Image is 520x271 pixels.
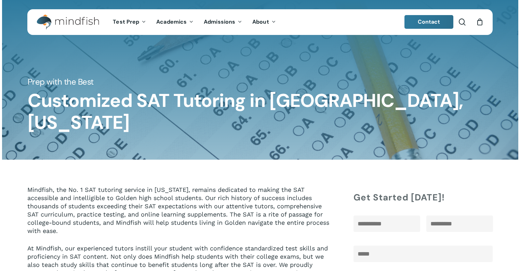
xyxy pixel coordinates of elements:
[108,19,151,25] a: Test Prep
[476,18,483,26] a: Cart
[113,18,139,25] span: Test Prep
[27,9,493,35] header: Main Menu
[252,18,269,25] span: About
[151,19,199,25] a: Academics
[204,18,235,25] span: Admissions
[108,9,281,35] nav: Main Menu
[28,76,493,87] h5: Prep with the Best
[404,15,454,29] a: Contact
[199,19,247,25] a: Admissions
[28,90,493,134] h1: Customized SAT Tutoring in [GEOGRAPHIC_DATA], [US_STATE]
[247,19,281,25] a: About
[156,18,187,25] span: Academics
[27,186,330,244] p: Mindfish, the No. 1 SAT tutoring service in [US_STATE], remains dedicated to making the SAT acces...
[418,18,440,25] span: Contact
[354,191,493,204] h4: Get Started [DATE]!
